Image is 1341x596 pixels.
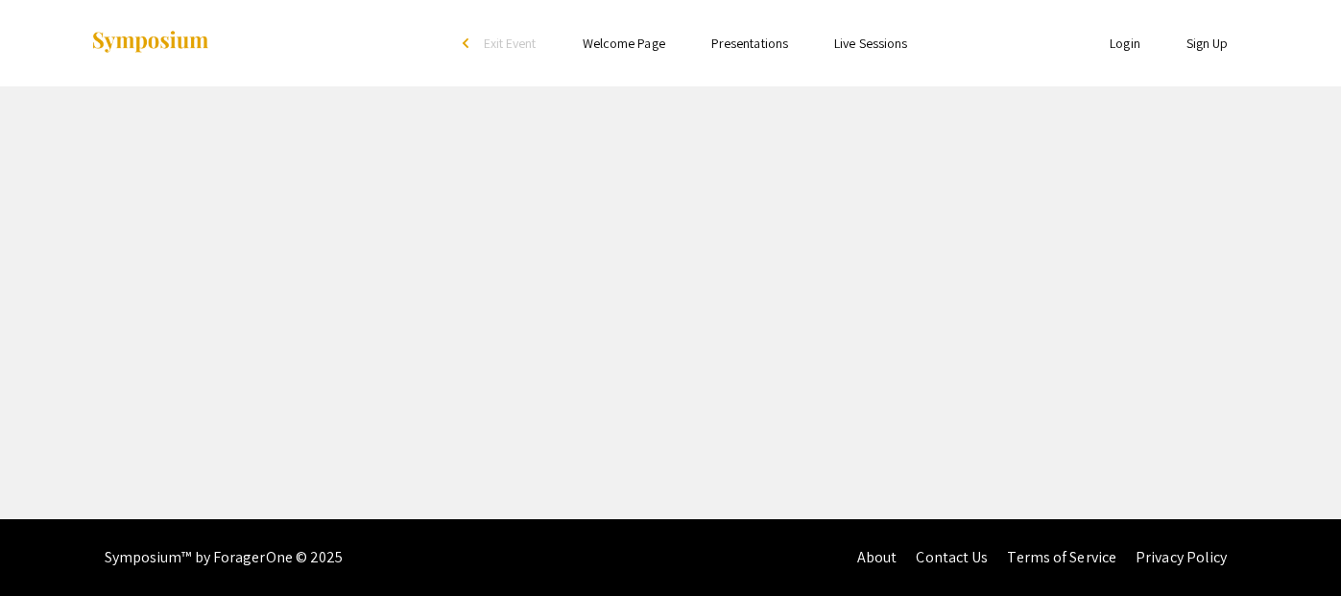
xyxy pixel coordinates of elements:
a: Live Sessions [834,35,907,52]
a: Privacy Policy [1136,547,1227,567]
a: Terms of Service [1007,547,1116,567]
a: Sign Up [1186,35,1229,52]
a: Welcome Page [583,35,665,52]
a: Presentations [711,35,788,52]
div: Symposium™ by ForagerOne © 2025 [105,519,344,596]
div: arrow_back_ios [463,37,474,49]
img: Symposium by ForagerOne [90,30,210,56]
span: Exit Event [484,35,537,52]
a: Login [1110,35,1140,52]
a: About [857,547,898,567]
a: Contact Us [916,547,988,567]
